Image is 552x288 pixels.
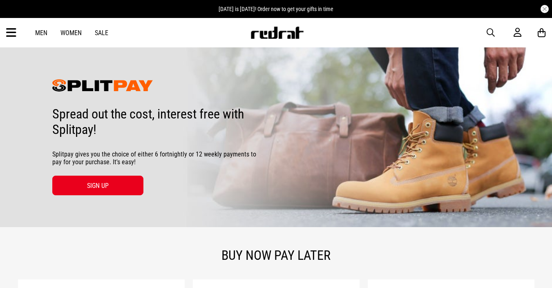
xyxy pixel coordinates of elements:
a: Men [35,29,47,37]
h3: Spread out the cost, interest free with Splitpay! [52,106,257,137]
img: Redrat logo [250,27,304,39]
span: [DATE] is [DATE]! Order now to get your gifts in time [219,6,333,12]
span: Splitpay gives you the choice of either 6 fortnightly or 12 weekly payments to pay for your purch... [52,150,257,166]
a: SIGN UP [52,176,143,195]
a: Women [60,29,82,37]
a: Sale [95,29,108,37]
h2: BUY NOW PAY LATER [4,248,548,263]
